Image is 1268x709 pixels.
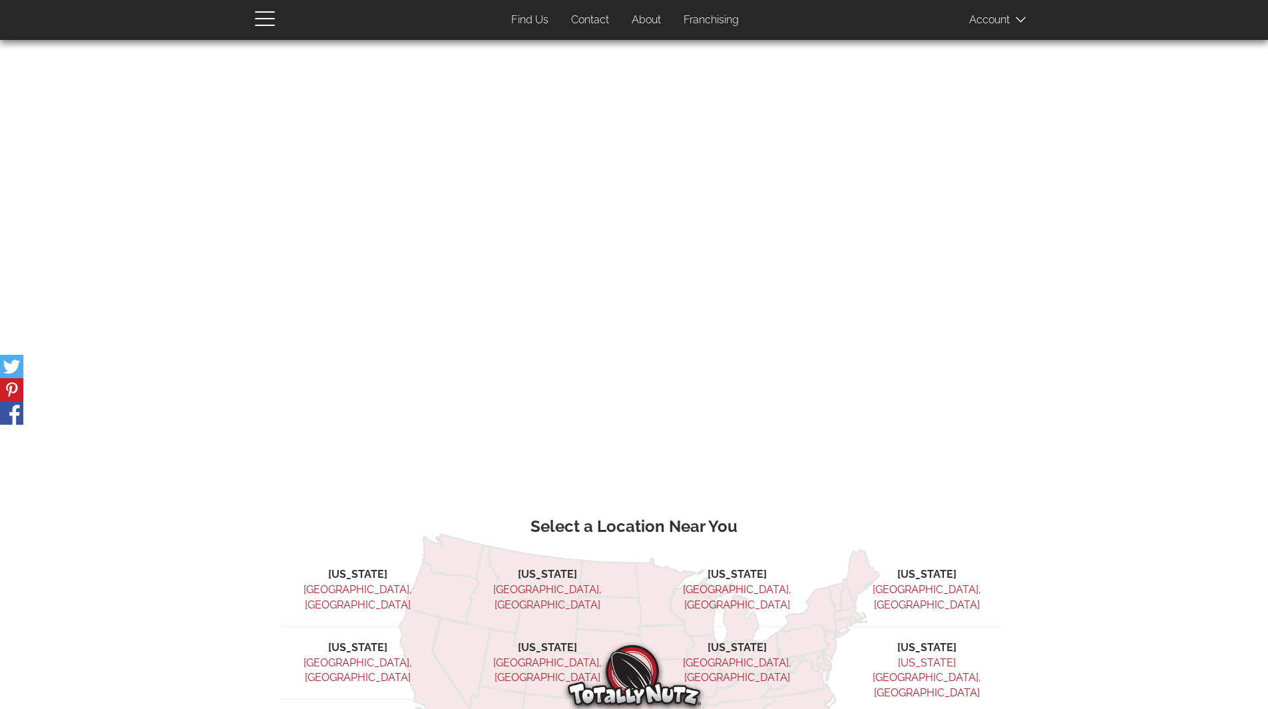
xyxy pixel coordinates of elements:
[622,7,671,33] a: About
[683,583,791,611] a: [GEOGRAPHIC_DATA], [GEOGRAPHIC_DATA]
[850,567,1004,583] li: [US_STATE]
[493,656,602,684] a: [GEOGRAPHIC_DATA], [GEOGRAPHIC_DATA]
[568,645,701,706] img: Totally Nutz Logo
[873,656,981,700] a: [US_STATE][GEOGRAPHIC_DATA], [GEOGRAPHIC_DATA]
[471,567,624,583] li: [US_STATE]
[493,583,602,611] a: [GEOGRAPHIC_DATA], [GEOGRAPHIC_DATA]
[660,640,814,656] li: [US_STATE]
[561,7,619,33] a: Contact
[850,640,1004,656] li: [US_STATE]
[471,640,624,656] li: [US_STATE]
[304,583,412,611] a: [GEOGRAPHIC_DATA], [GEOGRAPHIC_DATA]
[304,656,412,684] a: [GEOGRAPHIC_DATA], [GEOGRAPHIC_DATA]
[501,7,558,33] a: Find Us
[281,567,435,583] li: [US_STATE]
[265,518,1004,535] h3: Select a Location Near You
[281,640,435,656] li: [US_STATE]
[683,656,791,684] a: [GEOGRAPHIC_DATA], [GEOGRAPHIC_DATA]
[674,7,749,33] a: Franchising
[660,567,814,583] li: [US_STATE]
[873,583,981,611] a: [GEOGRAPHIC_DATA], [GEOGRAPHIC_DATA]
